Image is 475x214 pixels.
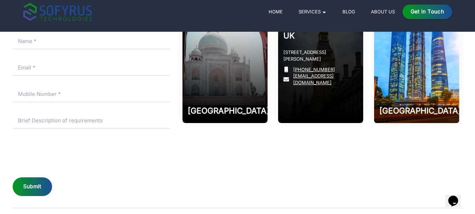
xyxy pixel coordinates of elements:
img: sofyrus [23,3,92,21]
a: Blog [340,7,358,16]
a: Home [266,7,285,16]
a: [EMAIL_ADDRESS][DOMAIN_NAME] [293,73,358,86]
iframe: reCAPTCHA [13,139,120,167]
input: Mobile Number * [13,86,170,102]
button: Submit [13,177,52,196]
h2: [GEOGRAPHIC_DATA] [379,105,454,116]
a: [PHONE_NUMBER] [293,66,335,73]
h2: UK [283,30,358,41]
h2: [GEOGRAPHIC_DATA] [188,105,262,116]
a: About Us [368,7,397,16]
p: [STREET_ADDRESS][PERSON_NAME] [283,49,358,62]
a: Services 🞃 [296,7,329,16]
input: Brief Description of requirements [13,113,170,129]
input: Name * [13,33,170,49]
a: Get in Touch [403,5,452,19]
input: Email * [13,60,170,76]
iframe: chat widget [445,186,468,207]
